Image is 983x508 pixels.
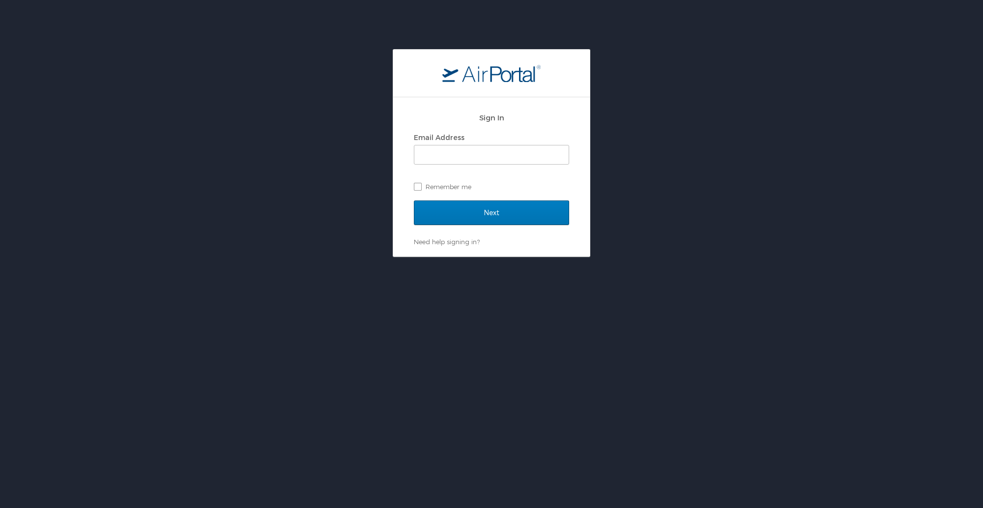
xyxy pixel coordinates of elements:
[414,200,569,225] input: Next
[414,238,480,246] a: Need help signing in?
[414,179,569,194] label: Remember me
[414,133,464,141] label: Email Address
[442,64,541,82] img: logo
[414,112,569,123] h2: Sign In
